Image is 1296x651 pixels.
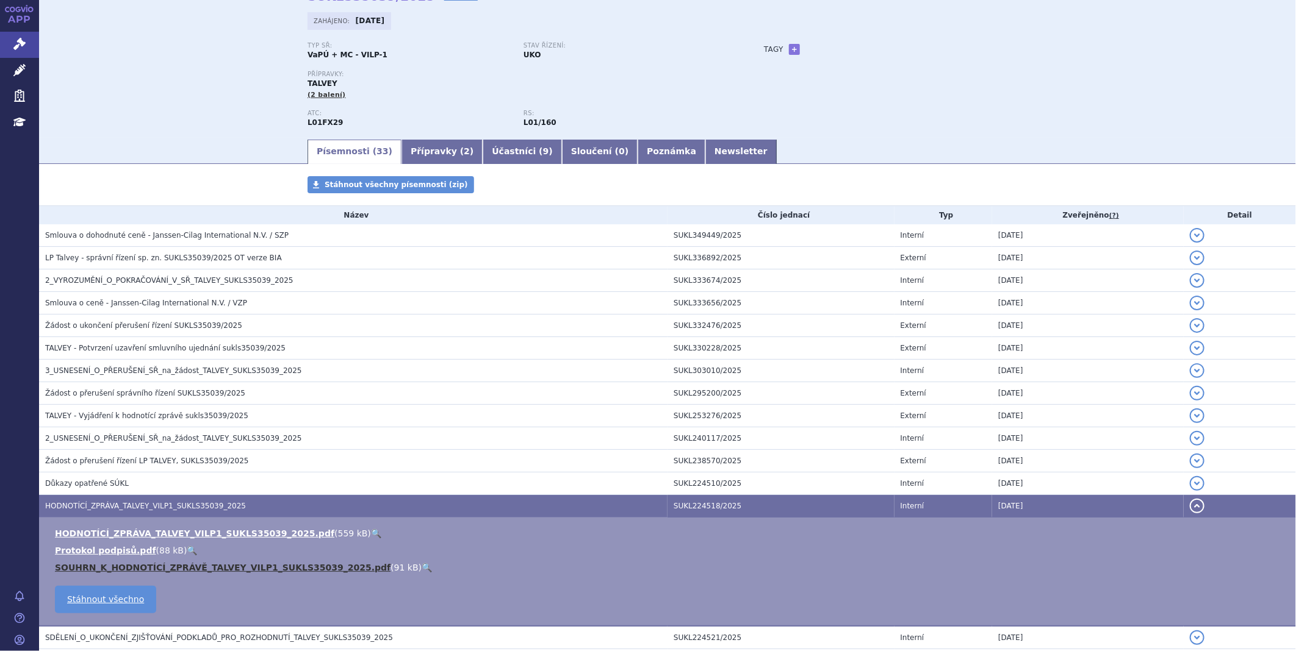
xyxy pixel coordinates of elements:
a: Stáhnout všechno [55,586,156,613]
span: 91 kB [394,563,419,572]
td: [DATE] [992,450,1184,472]
a: Účastníci (9) [483,140,561,164]
span: Žádost o ukončení přerušení řízení SUKLS35039/2025 [45,321,242,330]
a: HODNOTÍCÍ_ZPRÁVA_TALVEY_VILP1_SUKLS35039_2025.pdf [55,528,334,538]
span: Interní [901,276,924,285]
a: Newsletter [705,140,777,164]
td: SUKL224518/2025 [668,495,895,518]
li: ( ) [55,561,1284,574]
span: SDĚLENÍ_O_UKONČENÍ_ZJIŠŤOVÁNÍ_PODKLADŮ_PRO_ROZHODNUTÍ_TALVEY_SUKLS35039_2025 [45,633,393,642]
a: + [789,44,800,55]
span: Interní [901,299,924,307]
span: 0 [619,146,625,156]
span: Interní [901,502,924,510]
td: [DATE] [992,405,1184,427]
a: Protokol podpisů.pdf [55,546,156,555]
p: Stav řízení: [524,42,727,49]
td: SUKL238570/2025 [668,450,895,472]
a: Stáhnout všechny písemnosti (zip) [308,176,474,193]
a: 🔍 [371,528,381,538]
td: [DATE] [992,427,1184,450]
td: [DATE] [992,269,1184,292]
span: Externí [901,389,926,397]
button: detail [1190,296,1204,310]
span: Externí [901,411,926,420]
td: SUKL224521/2025 [668,626,895,649]
span: 2 [464,146,470,156]
span: 33 [376,146,388,156]
span: Smlouva o ceně - Janssen-Cilag International N.V. / VZP [45,299,247,307]
li: ( ) [55,544,1284,557]
a: Písemnosti (33) [308,140,401,164]
strong: TALKVETAMAB [308,118,344,127]
a: Přípravky (2) [401,140,483,164]
li: ( ) [55,527,1284,539]
button: detail [1190,476,1204,491]
span: Interní [901,366,924,375]
p: Přípravky: [308,71,740,78]
span: Externí [901,254,926,262]
td: SUKL333674/2025 [668,269,895,292]
span: Interní [901,434,924,443]
td: [DATE] [992,626,1184,649]
td: SUKL295200/2025 [668,382,895,405]
span: Důkazy opatřené SÚKL [45,479,129,488]
button: detail [1190,341,1204,355]
button: detail [1190,630,1204,645]
span: 88 kB [159,546,184,555]
button: detail [1190,499,1204,513]
p: ATC: [308,110,511,117]
span: (2 balení) [308,91,346,99]
span: 2_USNESENÍ_O_PŘERUŠENÍ_SŘ_na_žádost_TALVEY_SUKLS35039_2025 [45,434,302,443]
td: SUKL333656/2025 [668,292,895,315]
th: Číslo jednací [668,206,895,224]
span: TALVEY - Potvrzení uzavření smluvního ujednání sukls35039/2025 [45,344,286,352]
span: TALVEY - Vyjádření k hodnotící zprávě sukls35039/2025 [45,411,248,420]
td: SUKL332476/2025 [668,315,895,337]
a: 🔍 [422,563,432,572]
strong: VaPÚ + MC - VILP-1 [308,51,387,59]
span: 2_VYROZUMĚNÍ_O_POKRAČOVÁNÍ_V_SŘ_TALVEY_SUKLS35039_2025 [45,276,293,285]
span: Externí [901,321,926,330]
td: [DATE] [992,292,1184,315]
td: [DATE] [992,382,1184,405]
strong: [DATE] [356,16,385,25]
button: detail [1190,386,1204,400]
span: 9 [543,146,549,156]
th: Zveřejněno [992,206,1184,224]
span: Externí [901,344,926,352]
abbr: (?) [1109,212,1119,220]
span: Žádost o přerušení správního řízení SUKLS35039/2025 [45,389,245,397]
a: SOUHRN_K_HODNOTÍCÍ_ZPRÁVĚ_TALVEY_VILP1_SUKLS35039_2025.pdf [55,563,391,572]
span: LP Talvey - správní řízení sp. zn. SUKLS35039/2025 OT verze BIA [45,254,282,262]
button: detail [1190,273,1204,288]
td: SUKL253276/2025 [668,405,895,427]
span: Interní [901,231,924,240]
td: SUKL349449/2025 [668,224,895,247]
span: 3_USNESENÍ_O_PŘERUŠENÍ_SŘ_na_žádost_TALVEY_SUKLS35039_2025 [45,366,302,375]
span: Externí [901,457,926,465]
td: [DATE] [992,315,1184,337]
td: SUKL303010/2025 [668,360,895,382]
span: Interní [901,479,924,488]
button: detail [1190,408,1204,423]
td: [DATE] [992,495,1184,518]
span: TALVEY [308,79,337,88]
span: HODNOTÍCÍ_ZPRÁVA_TALVEY_VILP1_SUKLS35039_2025 [45,502,246,510]
span: Zahájeno: [314,16,352,26]
a: Poznámka [638,140,705,164]
th: Detail [1184,206,1296,224]
th: Název [39,206,668,224]
button: detail [1190,454,1204,468]
h3: Tagy [764,42,783,57]
span: Stáhnout všechny písemnosti (zip) [325,180,468,189]
strong: UKO [524,51,541,59]
td: [DATE] [992,360,1184,382]
button: detail [1190,251,1204,265]
button: detail [1190,363,1204,378]
th: Typ [895,206,993,224]
a: Sloučení (0) [562,140,638,164]
span: Interní [901,633,924,642]
td: SUKL330228/2025 [668,337,895,360]
button: detail [1190,431,1204,446]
